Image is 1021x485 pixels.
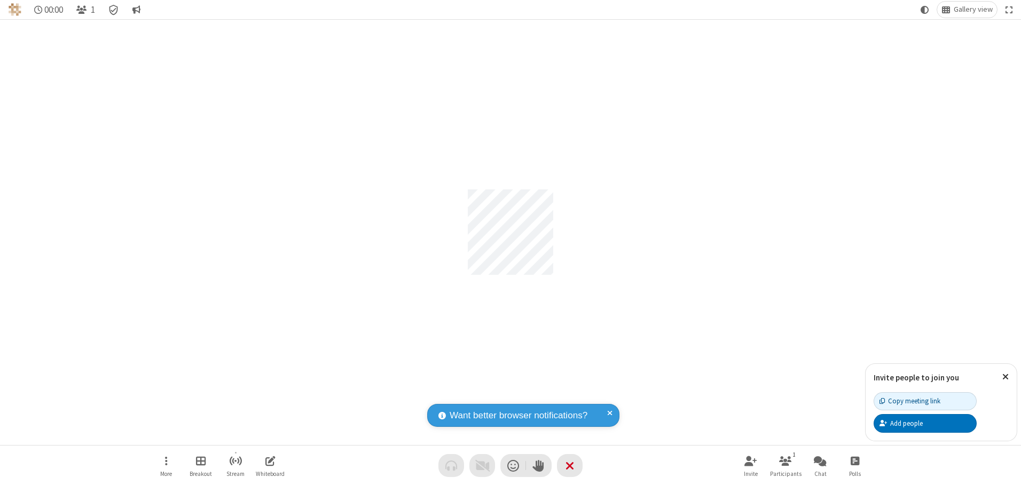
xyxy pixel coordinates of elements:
[790,450,799,459] div: 1
[190,471,212,477] span: Breakout
[994,364,1017,390] button: Close popover
[744,471,758,477] span: Invite
[438,454,464,477] button: Audio problem - check your Internet connection or call by phone
[9,3,21,16] img: QA Selenium DO NOT DELETE OR CHANGE
[128,2,145,18] button: Conversation
[879,396,940,406] div: Copy meeting link
[814,471,827,477] span: Chat
[219,450,252,481] button: Start streaming
[226,471,245,477] span: Stream
[30,2,68,18] div: Timer
[874,372,959,383] label: Invite people to join you
[849,471,861,477] span: Polls
[104,2,124,18] div: Meeting details Encryption enabled
[526,454,552,477] button: Raise hand
[185,450,217,481] button: Manage Breakout Rooms
[469,454,495,477] button: Video
[91,5,95,15] span: 1
[557,454,583,477] button: End or leave meeting
[72,2,99,18] button: Open participant list
[804,450,836,481] button: Open chat
[937,2,997,18] button: Change layout
[874,392,977,410] button: Copy meeting link
[770,471,802,477] span: Participants
[769,450,802,481] button: Open participant list
[1001,2,1017,18] button: Fullscreen
[916,2,933,18] button: Using system theme
[954,5,993,14] span: Gallery view
[874,414,977,432] button: Add people
[160,471,172,477] span: More
[150,450,182,481] button: Open menu
[839,450,871,481] button: Open poll
[735,450,767,481] button: Invite participants (Alt+I)
[500,454,526,477] button: Send a reaction
[254,450,286,481] button: Open shared whiteboard
[450,409,587,423] span: Want better browser notifications?
[256,471,285,477] span: Whiteboard
[44,5,63,15] span: 00:00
